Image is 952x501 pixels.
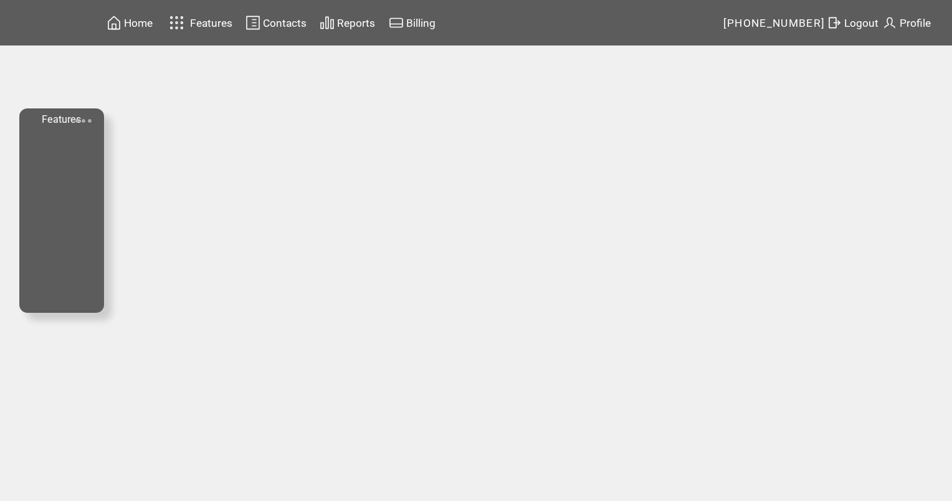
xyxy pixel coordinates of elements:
[244,13,308,32] a: Contacts
[387,13,437,32] a: Billing
[389,15,404,31] img: creidtcard.svg
[844,17,878,29] span: Logout
[124,17,153,29] span: Home
[880,13,933,32] a: Profile
[723,17,826,29] span: [PHONE_NUMBER]
[245,15,260,31] img: contacts.svg
[263,17,307,29] span: Contacts
[105,13,155,32] a: Home
[318,13,377,32] a: Reports
[107,15,121,31] img: home.svg
[882,15,897,31] img: profile.svg
[166,12,188,33] img: features.svg
[71,108,96,133] img: ellypsis.svg
[827,15,842,31] img: exit.svg
[320,15,335,31] img: chart.svg
[900,17,931,29] span: Profile
[406,17,436,29] span: Billing
[337,17,375,29] span: Reports
[190,17,232,29] span: Features
[164,11,234,35] a: Features
[42,113,81,125] span: Features
[825,13,880,32] a: Logout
